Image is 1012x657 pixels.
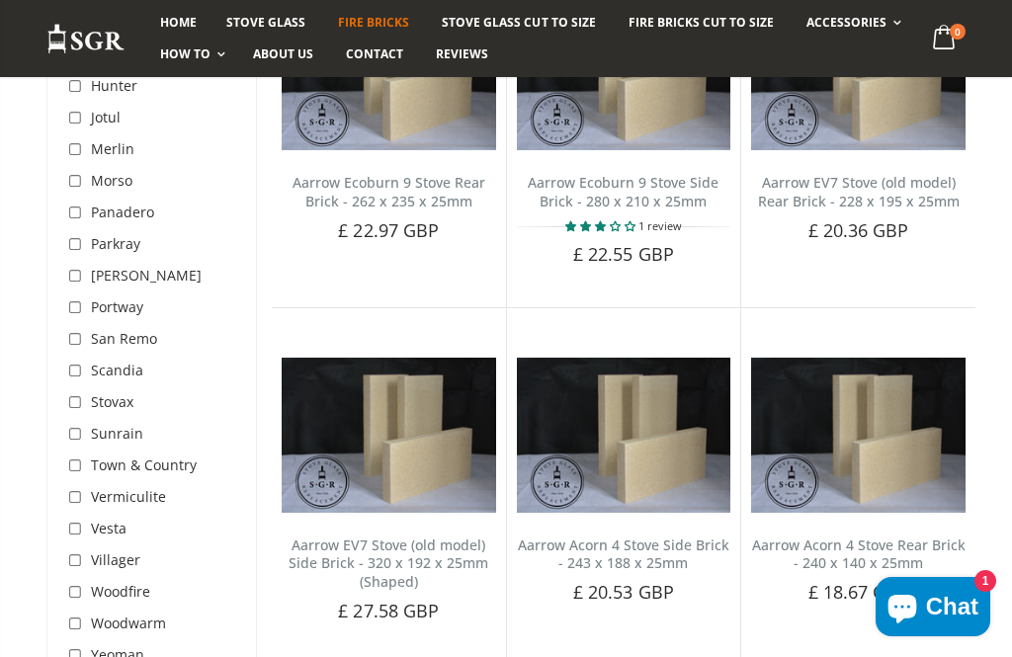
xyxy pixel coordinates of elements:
a: Fire Bricks [323,7,424,39]
span: £ 18.67 GBP [808,580,909,604]
span: Sunrain [91,424,143,443]
a: Aarrow Ecoburn 9 Stove Side Brick - 280 x 210 x 25mm [528,173,718,210]
span: Vermiculite [91,487,166,506]
inbox-online-store-chat: Shopify online store chat [870,577,996,641]
a: Reviews [421,39,503,70]
span: How To [160,45,211,62]
a: Fire Bricks Cut To Size [614,7,789,39]
img: Aarrow Ecoburn 5 side fire brick [517,358,731,513]
img: Aarrow EV7 Side Brick (Old Model) (shaped) [282,358,496,513]
span: Villager [91,550,140,569]
span: Woodfire [91,582,150,601]
a: 0 [925,20,966,58]
img: Stove Glass Replacement [46,23,126,55]
span: Accessories [806,14,886,31]
span: About us [253,45,313,62]
span: 1 review [638,218,682,233]
span: Home [160,14,197,31]
a: About us [238,39,328,70]
a: Home [145,7,211,39]
img: Aarrow Acorn 4 Stove Rear Brick [751,358,966,513]
span: Scandia [91,361,143,379]
span: Portway [91,297,143,316]
span: £ 22.55 GBP [573,242,674,266]
span: Jotul [91,108,121,126]
span: Stove Glass [226,14,305,31]
span: Morso [91,171,132,190]
span: Parkray [91,234,140,253]
span: San Remo [91,329,157,348]
span: Merlin [91,139,134,158]
span: Contact [346,45,403,62]
span: [PERSON_NAME] [91,266,202,285]
span: Fire Bricks [338,14,409,31]
span: Stove Glass Cut To Size [442,14,595,31]
span: Fire Bricks Cut To Size [629,14,774,31]
span: Reviews [436,45,488,62]
a: Aarrow Acorn 4 Stove Side Brick - 243 x 188 x 25mm [518,535,729,573]
span: 3.00 stars [565,218,638,233]
span: Stovax [91,392,133,411]
span: Panadero [91,203,154,221]
a: Contact [331,39,418,70]
a: Accessories [792,7,911,39]
span: Hunter [91,76,137,95]
span: £ 22.97 GBP [338,218,439,242]
a: How To [145,39,235,70]
a: Aarrow EV7 Stove (old model) Side Brick - 320 x 192 x 25mm (Shaped) [289,535,488,592]
a: Aarrow Acorn 4 Stove Rear Brick - 240 x 140 x 25mm [752,535,966,573]
span: Vesta [91,519,126,537]
span: Woodwarm [91,614,166,632]
span: Town & Country [91,455,197,474]
span: £ 20.36 GBP [808,218,909,242]
span: £ 20.53 GBP [573,580,674,604]
a: Stove Glass [211,7,320,39]
span: 0 [950,24,966,40]
a: Aarrow Ecoburn 9 Stove Rear Brick - 262 x 235 x 25mm [293,173,485,210]
span: £ 27.58 GBP [338,599,439,622]
a: Aarrow EV7 Stove (old model) Rear Brick - 228 x 195 x 25mm [758,173,960,210]
a: Stove Glass Cut To Size [427,7,610,39]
